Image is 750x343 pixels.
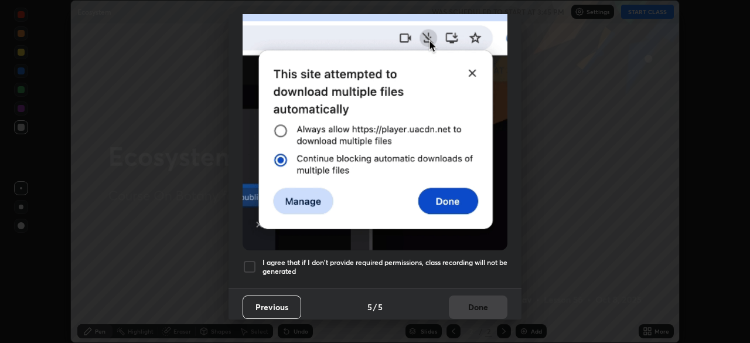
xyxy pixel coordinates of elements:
[373,301,377,313] h4: /
[367,301,372,313] h4: 5
[378,301,383,313] h4: 5
[243,296,301,319] button: Previous
[262,258,507,276] h5: I agree that if I don't provide required permissions, class recording will not be generated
